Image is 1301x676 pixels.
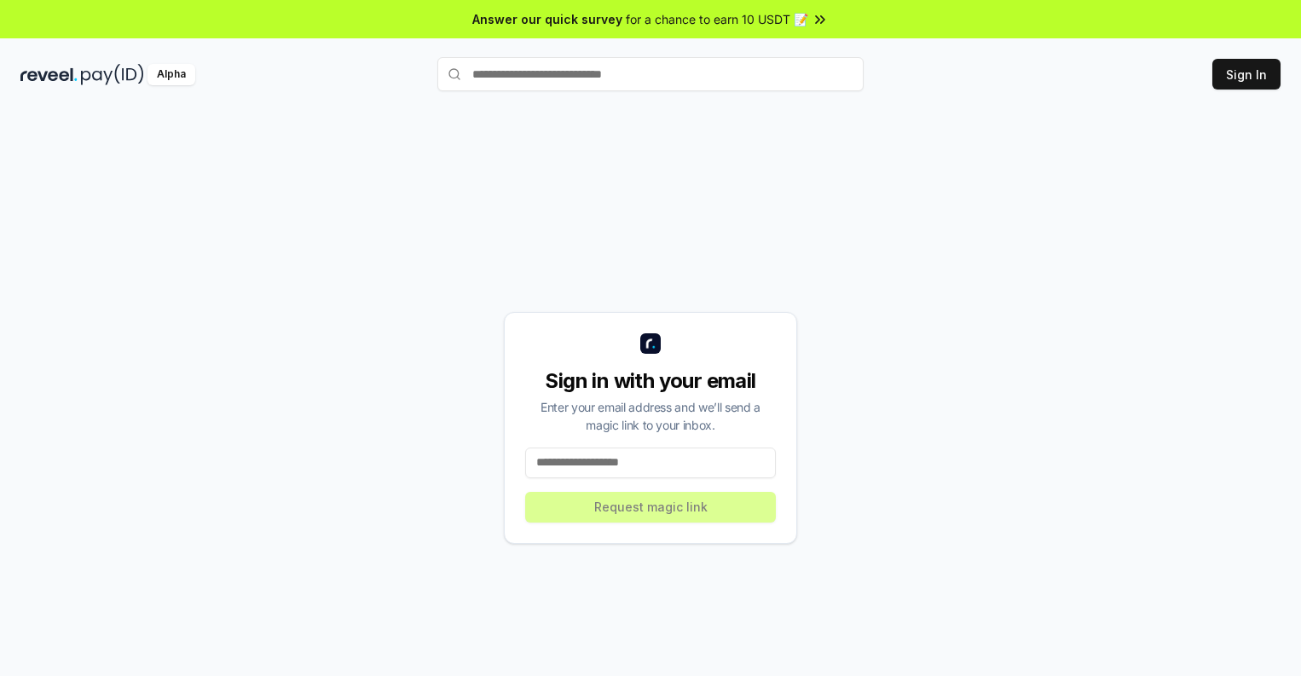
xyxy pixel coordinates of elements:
[81,64,144,85] img: pay_id
[20,64,78,85] img: reveel_dark
[626,10,808,28] span: for a chance to earn 10 USDT 📝
[525,367,776,395] div: Sign in with your email
[147,64,195,85] div: Alpha
[1212,59,1281,90] button: Sign In
[640,333,661,354] img: logo_small
[525,398,776,434] div: Enter your email address and we’ll send a magic link to your inbox.
[472,10,622,28] span: Answer our quick survey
